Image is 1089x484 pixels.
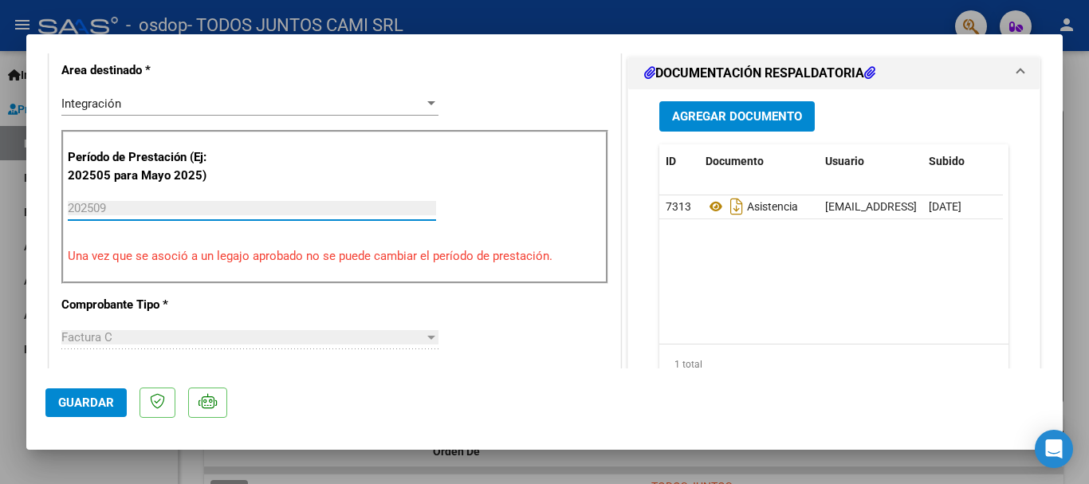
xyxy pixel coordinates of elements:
p: Período de Prestación (Ej: 202505 para Mayo 2025) [68,148,228,184]
datatable-header-cell: ID [659,144,699,179]
span: Subido [929,155,965,167]
button: Agregar Documento [659,101,815,131]
p: Comprobante Tipo * [61,296,226,314]
span: Guardar [58,395,114,410]
datatable-header-cell: Documento [699,144,819,179]
p: Area destinado * [61,61,226,80]
i: Descargar documento [726,194,747,219]
button: Guardar [45,388,127,417]
div: DOCUMENTACIÓN RESPALDATORIA [628,89,1040,420]
span: Integración [61,96,121,111]
div: Open Intercom Messenger [1035,430,1073,468]
p: Una vez que se asoció a un legajo aprobado no se puede cambiar el período de prestación. [68,247,602,266]
datatable-header-cell: Acción [1002,144,1082,179]
span: Agregar Documento [672,110,802,124]
span: Documento [706,155,764,167]
mat-expansion-panel-header: DOCUMENTACIÓN RESPALDATORIA [628,57,1040,89]
span: 7313 [666,200,691,213]
span: [DATE] [929,200,961,213]
div: 1 total [659,344,1008,384]
datatable-header-cell: Subido [922,144,1002,179]
span: Factura C [61,330,112,344]
span: Asistencia [706,200,798,213]
datatable-header-cell: Usuario [819,144,922,179]
h1: DOCUMENTACIÓN RESPALDATORIA [644,64,875,83]
span: ID [666,155,676,167]
span: Usuario [825,155,864,167]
